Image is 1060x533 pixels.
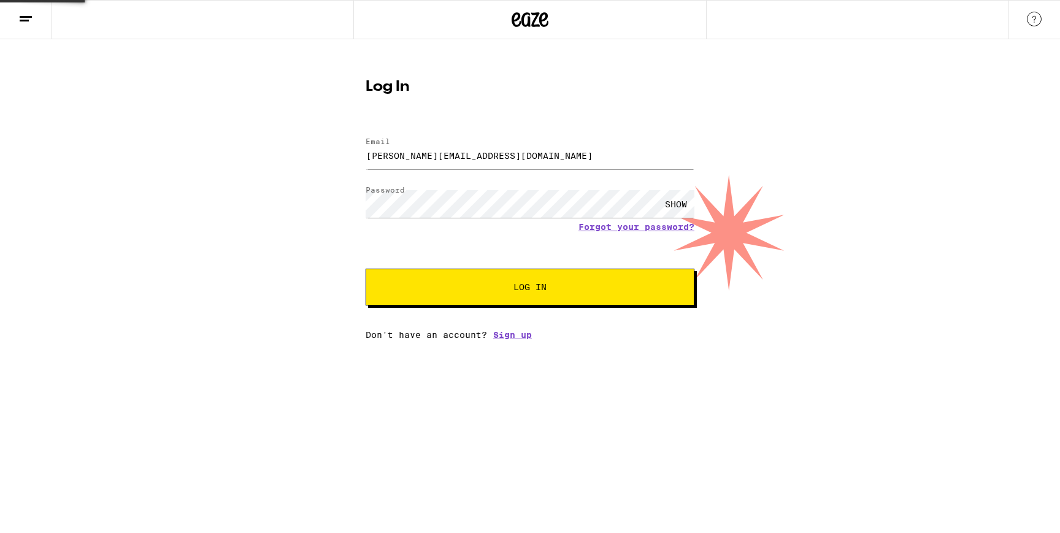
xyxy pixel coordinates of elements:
a: Forgot your password? [578,222,694,232]
input: Email [366,142,694,169]
a: Sign up [493,330,532,340]
label: Password [366,186,405,194]
div: SHOW [658,190,694,218]
button: Log In [366,269,694,305]
label: Email [366,137,390,145]
div: Don't have an account? [366,330,694,340]
span: Log In [513,283,547,291]
span: Hi. Need any help? [7,9,88,18]
h1: Log In [366,80,694,94]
